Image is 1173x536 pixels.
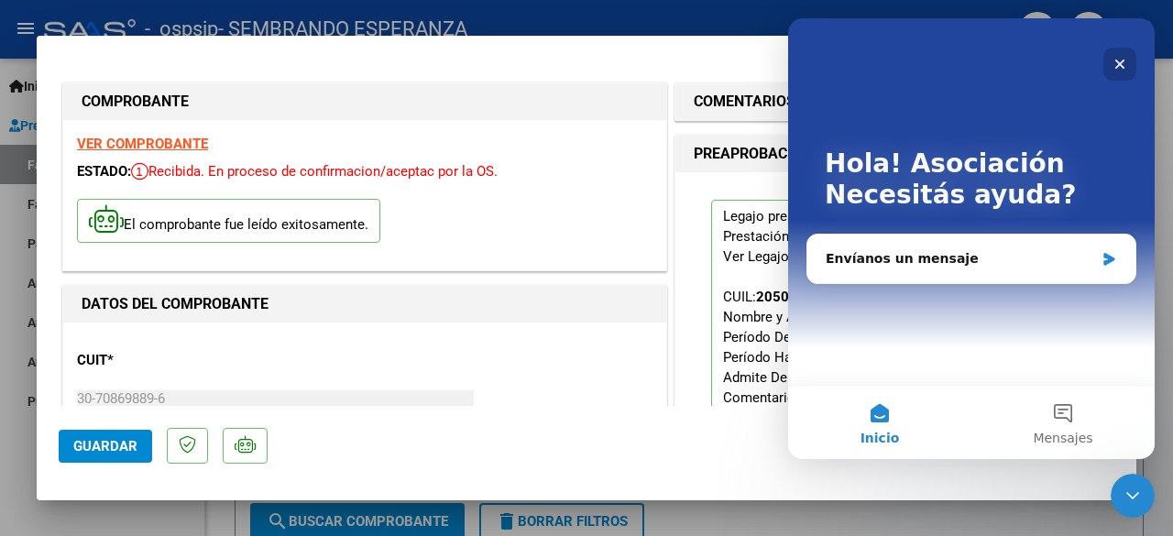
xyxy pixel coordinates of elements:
span: Comentario: [723,389,828,406]
h1: PREAPROBACIÓN PARA INTEGRACION [694,143,952,165]
div: Ver Legajo Asociado [723,246,851,267]
strong: COMPROBANTE [82,93,189,110]
strong: DATOS DEL COMPROBANTE [82,295,269,312]
a: VER COMPROBANTE [77,136,208,152]
mat-expansion-panel-header: COMENTARIOS [675,83,1110,120]
span: Recibida. En proceso de confirmacion/aceptac por la OS. [131,163,498,180]
span: Guardar [73,438,137,454]
div: 20502819683 [756,287,847,307]
h1: COMENTARIOS [694,91,795,113]
span: CUIL: Nombre y Apellido: Período Desde: Período Hasta: Admite Dependencia: [723,289,992,406]
mat-expansion-panel-header: PREAPROBACIÓN PARA INTEGRACION [675,136,1110,172]
span: ESTADO: [77,163,131,180]
iframe: Intercom live chat [1111,474,1155,518]
p: Legajo preaprobado para Período de Prestación: [711,200,1074,464]
p: CUIT [77,350,249,371]
div: PREAPROBACIÓN PARA INTEGRACION [675,172,1110,506]
iframe: Intercom live chat [788,18,1155,459]
p: El comprobante fue leído exitosamente. [77,199,380,244]
button: Guardar [59,430,152,463]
